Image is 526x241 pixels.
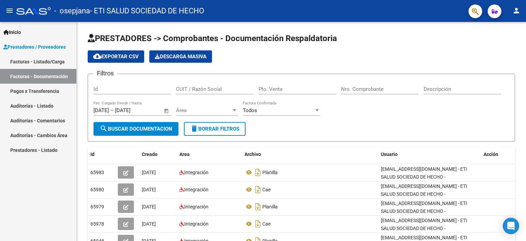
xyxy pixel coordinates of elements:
[190,124,198,133] mat-icon: delete
[176,107,231,113] span: Área
[262,204,278,209] span: Planilla
[90,170,104,175] span: 65983
[155,53,206,60] span: Descarga Masiva
[184,187,209,192] span: Integración
[503,218,519,234] div: Open Intercom Messenger
[100,124,108,133] mat-icon: search
[262,170,278,175] span: Planilla
[242,147,378,162] datatable-header-cell: Archivo
[139,147,177,162] datatable-header-cell: Creado
[100,126,172,132] span: Buscar Documentacion
[184,122,246,136] button: Borrar Filtros
[262,221,271,227] span: Cae
[88,34,337,43] span: PRESTADORES -> Comprobantes - Documentación Respaldatoria
[184,170,209,175] span: Integración
[93,69,117,78] h3: Filtros
[3,43,66,51] span: Prestadores / Proveedores
[245,152,261,157] span: Archivo
[179,152,190,157] span: Area
[243,107,257,113] span: Todos
[381,152,398,157] span: Usuario
[149,50,212,63] app-download-masive: Descarga masiva de comprobantes (adjuntos)
[142,187,156,192] span: [DATE]
[149,50,212,63] button: Descarga Masiva
[184,204,209,209] span: Integración
[381,166,467,180] span: [EMAIL_ADDRESS][DOMAIN_NAME] - ETI SALUD SOCIEDAD DE HECHO -
[378,147,481,162] datatable-header-cell: Usuario
[381,201,467,214] span: [EMAIL_ADDRESS][DOMAIN_NAME] - ETI SALUD SOCIEDAD DE HECHO -
[93,52,101,60] mat-icon: cloud_download
[110,107,114,113] span: –
[512,7,521,15] mat-icon: person
[93,107,109,113] input: Fecha inicio
[253,167,262,178] i: Descargar documento
[142,221,156,227] span: [DATE]
[93,122,178,136] button: Buscar Documentacion
[5,7,14,15] mat-icon: menu
[381,218,467,231] span: [EMAIL_ADDRESS][DOMAIN_NAME] - ETI SALUD SOCIEDAD DE HECHO -
[93,53,139,60] span: Exportar CSV
[142,204,156,209] span: [DATE]
[484,152,498,157] span: Acción
[90,3,204,19] span: - ETI SALUD SOCIEDAD DE HECHO
[3,28,21,36] span: Inicio
[262,187,271,192] span: Cae
[381,183,467,197] span: [EMAIL_ADDRESS][DOMAIN_NAME] - ETI SALUD SOCIEDAD DE HECHO -
[142,152,158,157] span: Creado
[90,152,95,157] span: Id
[163,107,171,115] button: Open calendar
[190,126,239,132] span: Borrar Filtros
[54,3,90,19] span: - osepjana
[90,204,104,209] span: 65979
[481,147,515,162] datatable-header-cell: Acción
[90,187,104,192] span: 65980
[142,170,156,175] span: [DATE]
[184,221,209,227] span: Integración
[88,147,115,162] datatable-header-cell: Id
[253,201,262,212] i: Descargar documento
[253,218,262,229] i: Descargar documento
[177,147,242,162] datatable-header-cell: Area
[88,50,144,63] button: Exportar CSV
[90,221,104,227] span: 65978
[115,107,148,113] input: Fecha fin
[253,184,262,195] i: Descargar documento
